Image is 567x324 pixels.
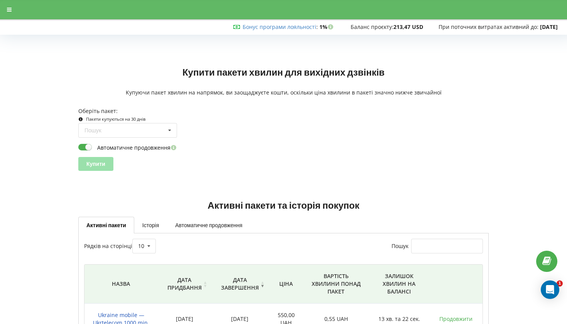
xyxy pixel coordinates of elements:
[84,242,156,250] label: Рядків на сторінці
[134,217,167,233] a: Історія
[182,66,385,78] h2: Купити пакети хвилин для вихідних дзвінків
[393,23,423,30] strong: 213,47 USD
[211,265,268,304] th: Дата завершення: activate to sort column ascending
[391,242,483,250] label: Пошук
[304,265,369,304] th: Вартість хвилини понад пакет
[78,199,489,211] h2: Активні пакети та історія покупок
[439,315,472,322] a: Продовжити
[78,107,489,170] form: Оберіть пакет:
[167,217,250,233] a: Автоматичне продовження
[369,265,430,304] th: Залишок хвилин на балансі
[158,265,211,304] th: Дата придбання: activate to sort column ascending
[319,23,335,30] strong: 1%
[268,265,304,304] th: Ціна
[439,23,538,30] span: При поточних витратах активний до:
[78,143,178,151] label: Автоматичне продовження
[170,145,177,150] i: Увімкніть цю опцію, щоб автоматично продовжувати дію пакету в день її завершення. Кошти на продов...
[557,280,563,287] span: 1
[78,89,489,96] p: Купуючи пакет хвилин на напрямок, ви заощаджуєте кошти, оскільки ціна хвилини в пакеті значно ниж...
[86,116,145,122] small: Пакети купуються на 30 днів
[411,239,483,253] input: Пошук
[540,23,558,30] strong: [DATE]
[243,23,318,30] span: :
[138,243,144,249] div: 10
[84,265,158,304] th: Назва
[84,128,101,133] div: Пошук
[351,23,393,30] span: Баланс проєкту:
[243,23,316,30] a: Бонус програми лояльності
[541,280,559,299] div: Open Intercom Messenger
[78,217,134,233] a: Активні пакети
